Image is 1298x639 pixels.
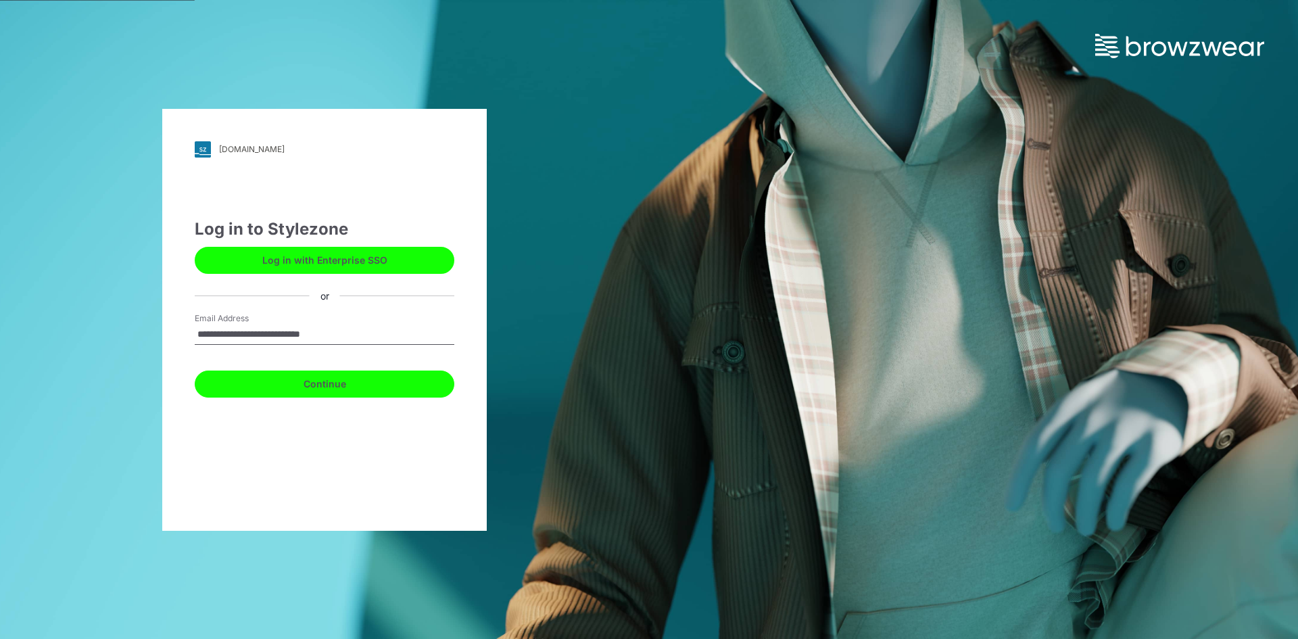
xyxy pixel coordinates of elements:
img: svg+xml;base64,PHN2ZyB3aWR0aD0iMjgiIGhlaWdodD0iMjgiIHZpZXdCb3g9IjAgMCAyOCAyOCIgZmlsbD0ibm9uZSIgeG... [195,141,211,158]
label: Email Address [195,312,289,325]
div: or [310,289,340,303]
button: Log in with Enterprise SSO [195,247,454,274]
a: [DOMAIN_NAME] [195,141,454,158]
img: browzwear-logo.73288ffb.svg [1095,34,1264,58]
div: Log in to Stylezone [195,217,454,241]
div: [DOMAIN_NAME] [219,144,285,154]
button: Continue [195,371,454,398]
